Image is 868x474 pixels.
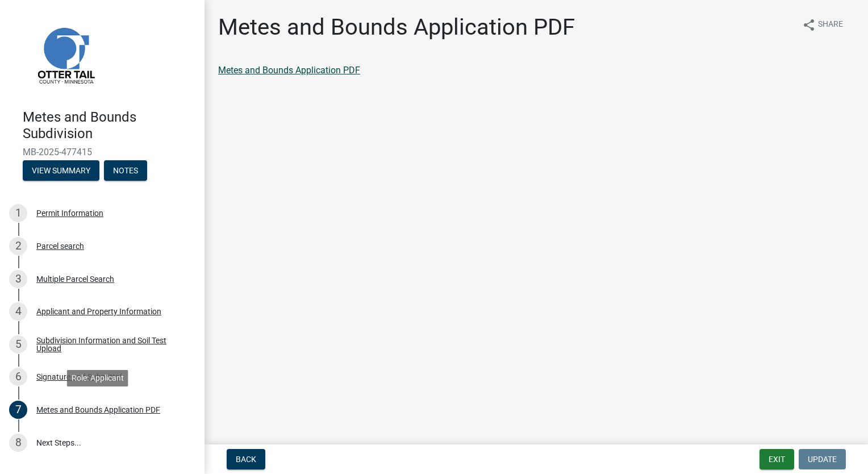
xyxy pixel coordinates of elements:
[36,373,122,381] div: Signature and Submittal
[67,370,128,386] div: Role: Applicant
[36,209,103,217] div: Permit Information
[23,167,99,176] wm-modal-confirm: Summary
[9,434,27,452] div: 8
[9,302,27,321] div: 4
[802,18,816,32] i: share
[799,449,846,469] button: Update
[218,14,575,41] h1: Metes and Bounds Application PDF
[104,167,147,176] wm-modal-confirm: Notes
[236,455,256,464] span: Back
[23,12,108,97] img: Otter Tail County, Minnesota
[9,204,27,222] div: 1
[36,242,84,250] div: Parcel search
[36,307,161,315] div: Applicant and Property Information
[9,237,27,255] div: 2
[759,449,794,469] button: Exit
[218,65,360,76] a: Metes and Bounds Application PDF
[818,18,843,32] span: Share
[23,147,182,157] span: MB-2025-477415
[23,160,99,181] button: View Summary
[9,335,27,354] div: 5
[9,368,27,386] div: 6
[9,270,27,288] div: 3
[793,14,852,36] button: shareShare
[9,401,27,419] div: 7
[227,449,265,469] button: Back
[36,336,186,352] div: Subdivision Information and Soil Test Upload
[23,109,195,142] h4: Metes and Bounds Subdivision
[104,160,147,181] button: Notes
[36,275,114,283] div: Multiple Parcel Search
[36,406,160,414] div: Metes and Bounds Application PDF
[808,455,837,464] span: Update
